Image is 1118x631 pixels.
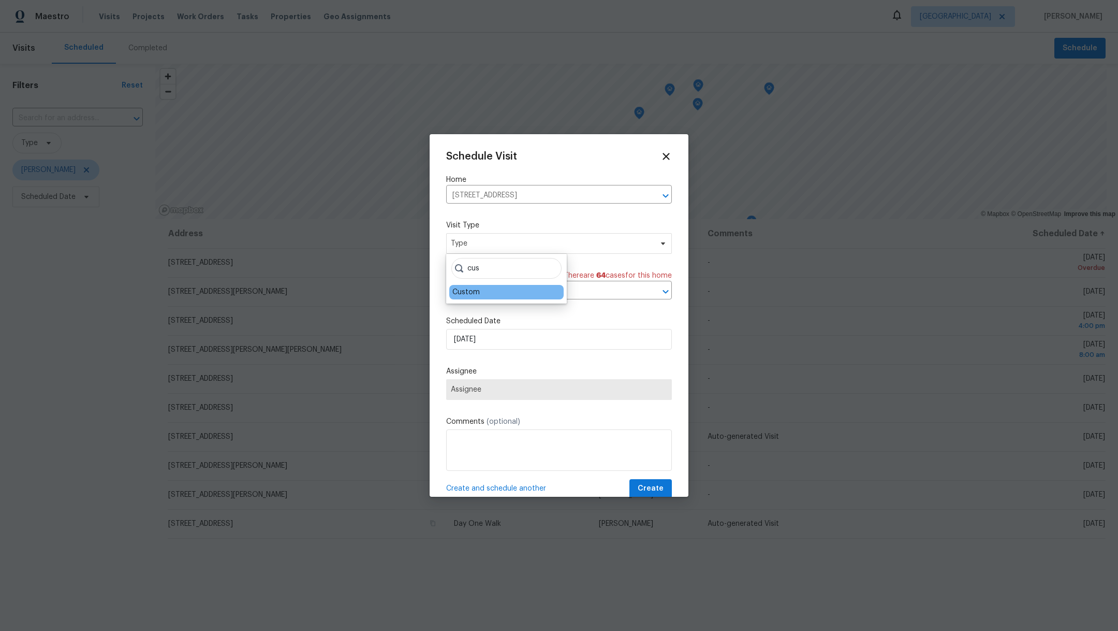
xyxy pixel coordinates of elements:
[451,385,667,394] span: Assignee
[446,417,672,427] label: Comments
[446,175,672,185] label: Home
[452,287,480,297] div: Custom
[629,479,672,498] button: Create
[487,418,520,425] span: (optional)
[564,270,672,281] span: There are case s for this home
[638,482,664,495] span: Create
[658,284,673,299] button: Open
[446,188,643,204] input: Enter in an address
[446,366,672,377] label: Assignee
[446,220,672,231] label: Visit Type
[596,272,606,279] span: 64
[446,151,517,162] span: Schedule Visit
[658,189,673,203] button: Open
[446,483,546,494] span: Create and schedule another
[446,316,672,326] label: Scheduled Date
[446,329,672,350] input: M/D/YYYY
[451,238,652,249] span: Type
[660,151,672,162] span: Close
